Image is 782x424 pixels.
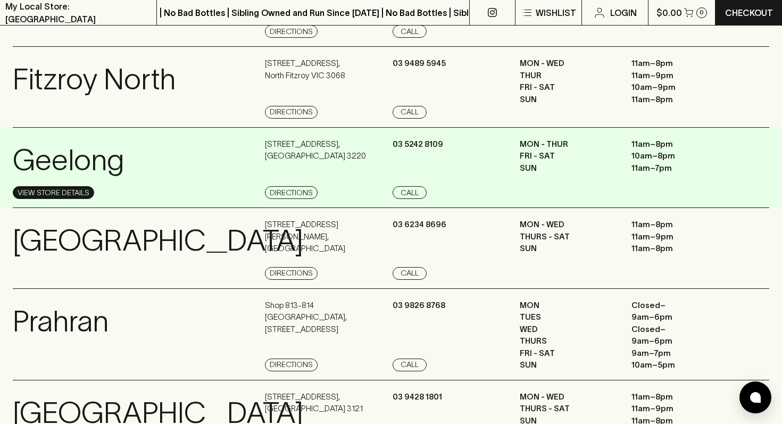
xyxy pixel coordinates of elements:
p: MON [520,300,615,312]
p: [STREET_ADDRESS] , [GEOGRAPHIC_DATA] 3220 [265,138,366,162]
p: [GEOGRAPHIC_DATA] [13,219,303,263]
p: MON - WED [520,391,615,403]
p: FRI - SAT [520,81,615,94]
p: $0.00 [656,6,682,19]
p: MON - WED [520,219,615,231]
p: Closed – [631,323,727,336]
p: SUN [520,94,615,106]
a: Call [393,267,427,280]
p: FRI - SAT [520,150,615,162]
p: 03 5242 8109 [393,138,443,151]
a: Call [393,186,427,199]
p: 11am – 8pm [631,219,727,231]
p: 11am – 7pm [631,162,727,174]
p: 10am – 9pm [631,81,727,94]
img: bubble-icon [750,392,761,403]
a: Directions [265,267,318,280]
p: THURS [520,335,615,347]
p: 11am – 9pm [631,403,727,415]
p: [STREET_ADDRESS][PERSON_NAME] , [GEOGRAPHIC_DATA] [265,219,390,255]
a: Directions [265,25,318,38]
p: WED [520,323,615,336]
p: 10am – 5pm [631,359,727,371]
p: Prahran [13,300,109,344]
p: 0 [700,10,704,15]
p: MON - WED [520,57,615,70]
p: 11am – 8pm [631,57,727,70]
p: SUN [520,162,615,174]
p: 11am – 8pm [631,391,727,403]
p: Login [610,6,637,19]
p: Shop 813-814 [GEOGRAPHIC_DATA] , [STREET_ADDRESS] [265,300,390,336]
p: 03 6234 8696 [393,219,446,231]
p: SUN [520,243,615,255]
p: [STREET_ADDRESS] , [GEOGRAPHIC_DATA] 3121 [265,391,363,415]
p: SUN [520,359,615,371]
p: 9am – 6pm [631,335,727,347]
p: THUR [520,70,615,82]
p: THURS - SAT [520,403,615,415]
p: 03 9489 5945 [393,57,446,70]
a: Call [393,25,427,38]
a: Directions [265,359,318,371]
p: 9am – 6pm [631,311,727,323]
p: Wishlist [536,6,576,19]
p: 03 9826 8768 [393,300,445,312]
p: 9am – 7pm [631,347,727,360]
p: 11am – 9pm [631,231,727,243]
a: Directions [265,106,318,119]
p: Geelong [13,138,124,182]
a: Call [393,359,427,371]
p: 11am – 9pm [631,70,727,82]
p: MON - THUR [520,138,615,151]
p: [STREET_ADDRESS] , North Fitzroy VIC 3068 [265,57,345,81]
p: FRI - SAT [520,347,615,360]
p: THURS - SAT [520,231,615,243]
p: Checkout [725,6,773,19]
a: Directions [265,186,318,199]
p: 11am – 8pm [631,243,727,255]
p: 10am – 8pm [631,150,727,162]
p: Fitzroy North [13,57,176,102]
a: Call [393,106,427,119]
p: 03 9428 1801 [393,391,442,403]
p: TUES [520,311,615,323]
p: Closed – [631,300,727,312]
a: View Store Details [13,186,94,199]
p: 11am – 8pm [631,94,727,106]
p: 11am – 8pm [631,138,727,151]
